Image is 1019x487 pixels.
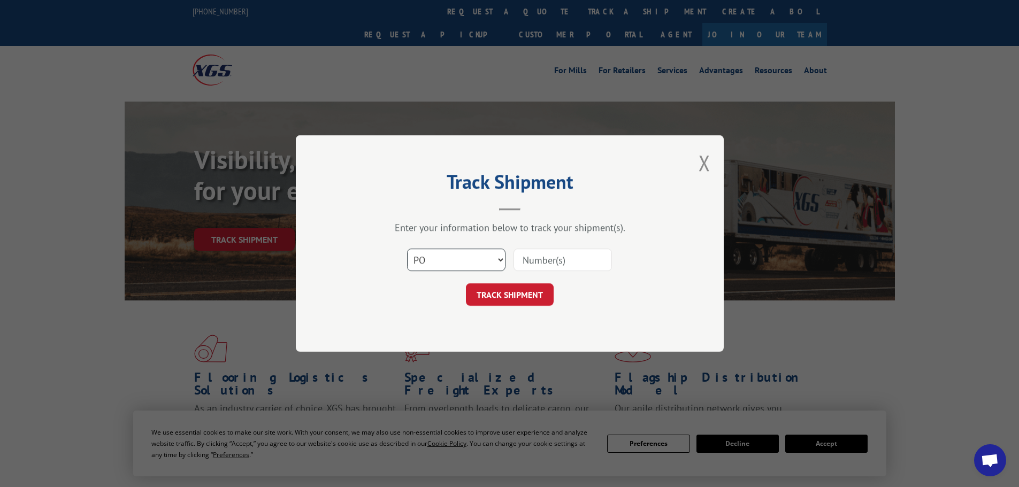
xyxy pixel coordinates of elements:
button: Close modal [699,149,710,177]
button: TRACK SHIPMENT [466,283,554,306]
div: Open chat [974,444,1006,476]
input: Number(s) [514,249,612,271]
div: Enter your information below to track your shipment(s). [349,221,670,234]
h2: Track Shipment [349,174,670,195]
